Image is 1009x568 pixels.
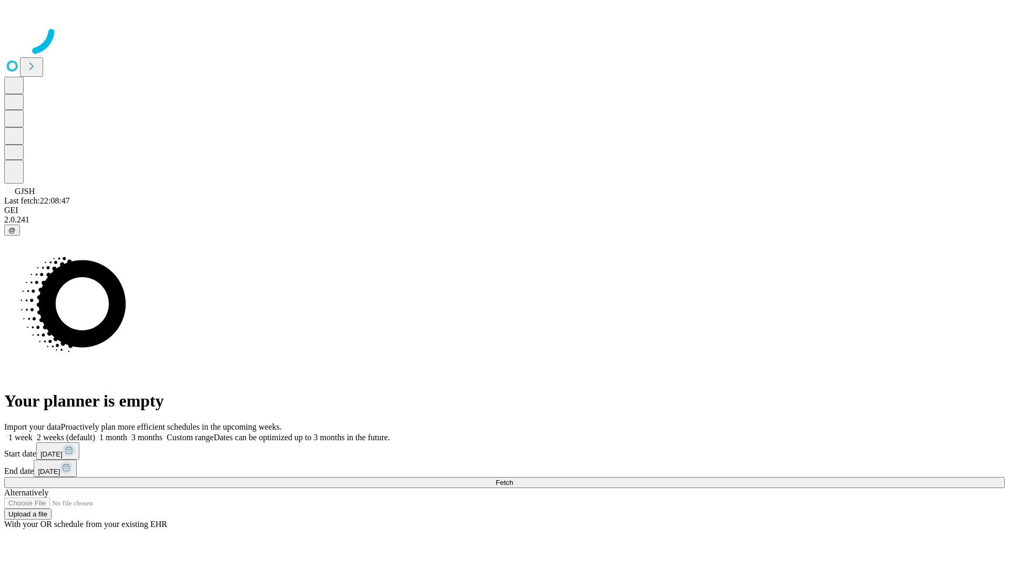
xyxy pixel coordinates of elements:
[214,433,390,442] span: Dates can be optimized up to 3 months in the future.
[4,509,52,520] button: Upload a file
[99,433,127,442] span: 1 month
[34,460,77,477] button: [DATE]
[4,442,1005,460] div: Start date
[4,488,48,497] span: Alternatively
[4,520,167,529] span: With your OR schedule from your existing EHR
[37,433,95,442] span: 2 weeks (default)
[61,422,282,431] span: Proactively plan more efficient schedules in the upcoming weeks.
[167,433,213,442] span: Custom range
[4,196,70,205] span: Last fetch: 22:08:47
[38,468,60,475] span: [DATE]
[15,187,35,196] span: GJSH
[40,450,63,458] span: [DATE]
[131,433,162,442] span: 3 months
[8,226,16,234] span: @
[4,460,1005,477] div: End date
[8,433,33,442] span: 1 week
[4,225,20,236] button: @
[4,206,1005,215] div: GEI
[4,391,1005,411] h1: Your planner is empty
[36,442,79,460] button: [DATE]
[496,479,513,486] span: Fetch
[4,477,1005,488] button: Fetch
[4,422,61,431] span: Import your data
[4,215,1005,225] div: 2.0.241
